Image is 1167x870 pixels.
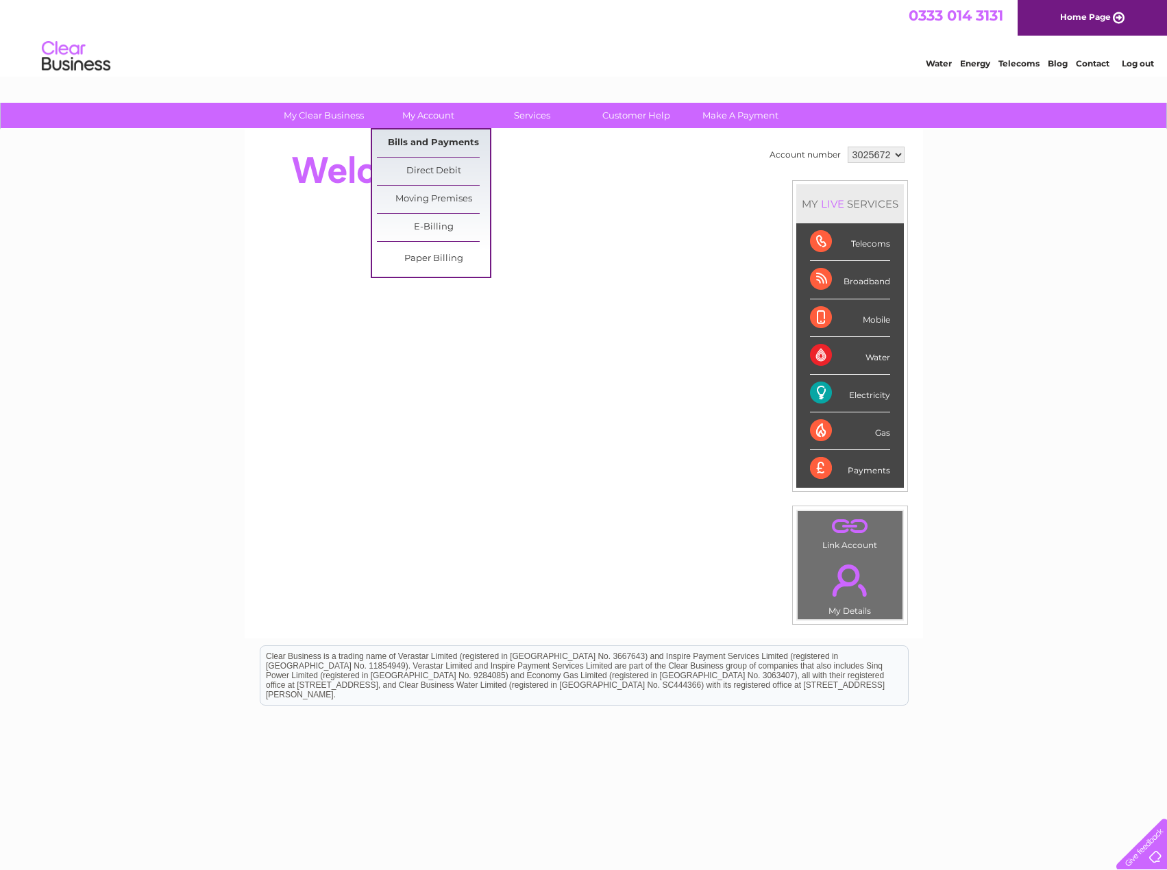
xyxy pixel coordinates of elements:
div: Clear Business is a trading name of Verastar Limited (registered in [GEOGRAPHIC_DATA] No. 3667643... [260,8,908,66]
div: Payments [810,450,890,487]
a: Telecoms [998,58,1040,69]
div: Gas [810,412,890,450]
a: Bills and Payments [377,129,490,157]
div: Broadband [810,261,890,299]
a: Water [926,58,952,69]
td: My Details [797,553,903,620]
a: . [801,556,899,604]
a: Energy [960,58,990,69]
a: E-Billing [377,214,490,241]
a: Log out [1122,58,1154,69]
div: LIVE [818,197,847,210]
div: Electricity [810,375,890,412]
a: 0333 014 3131 [909,7,1003,24]
td: Account number [766,143,844,166]
a: . [801,514,899,538]
div: Water [810,337,890,375]
a: Direct Debit [377,158,490,185]
div: MY SERVICES [796,184,904,223]
a: Blog [1048,58,1068,69]
a: My Clear Business [267,103,380,128]
a: Services [476,103,589,128]
a: My Account [371,103,484,128]
a: Moving Premises [377,186,490,213]
div: Mobile [810,299,890,337]
td: Link Account [797,510,903,554]
a: Contact [1076,58,1109,69]
img: logo.png [41,36,111,77]
a: Paper Billing [377,245,490,273]
div: Telecoms [810,223,890,261]
a: Make A Payment [684,103,797,128]
a: Customer Help [580,103,693,128]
